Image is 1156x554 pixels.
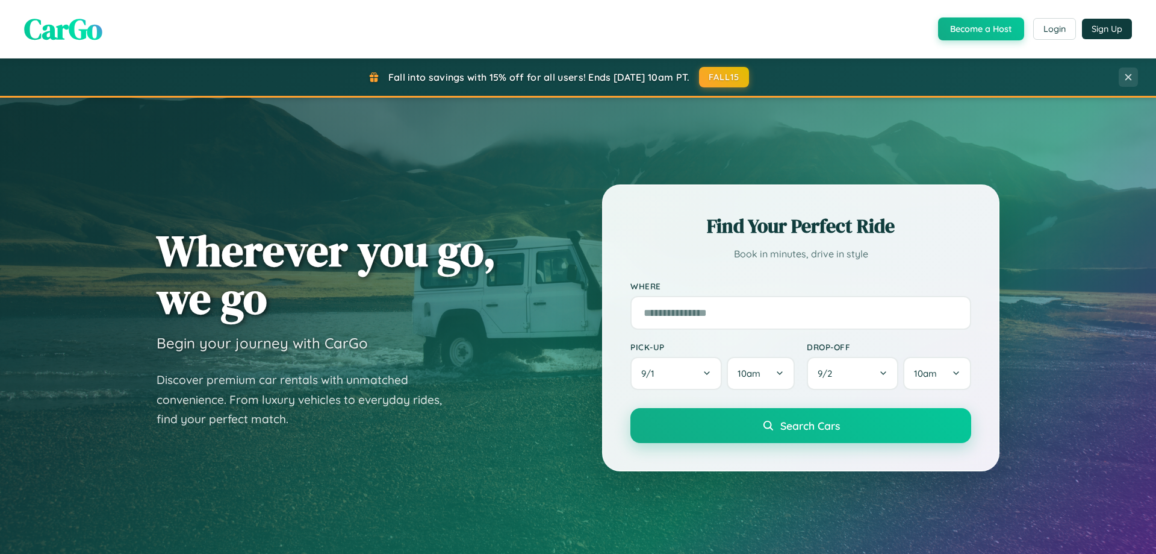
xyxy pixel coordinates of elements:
[1082,19,1132,39] button: Sign Up
[914,368,937,379] span: 10am
[738,368,760,379] span: 10am
[938,17,1024,40] button: Become a Host
[630,357,722,390] button: 9/1
[807,357,898,390] button: 9/2
[903,357,971,390] button: 10am
[630,213,971,239] h2: Find Your Perfect Ride
[157,334,368,352] h3: Begin your journey with CarGo
[818,368,838,379] span: 9 / 2
[1033,18,1076,40] button: Login
[641,368,660,379] span: 9 / 1
[157,370,458,429] p: Discover premium car rentals with unmatched convenience. From luxury vehicles to everyday rides, ...
[388,71,690,83] span: Fall into savings with 15% off for all users! Ends [DATE] 10am PT.
[630,342,795,352] label: Pick-up
[807,342,971,352] label: Drop-off
[630,408,971,443] button: Search Cars
[24,9,102,49] span: CarGo
[157,227,496,322] h1: Wherever you go, we go
[780,419,840,432] span: Search Cars
[630,281,971,291] label: Where
[699,67,750,87] button: FALL15
[630,245,971,263] p: Book in minutes, drive in style
[727,357,795,390] button: 10am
